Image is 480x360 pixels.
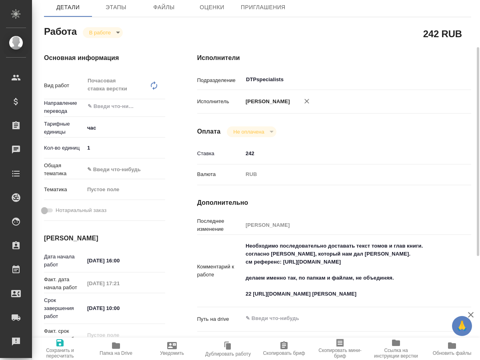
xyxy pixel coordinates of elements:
[227,126,276,137] div: В работе
[298,92,316,110] button: Удалить исполнителя
[197,198,471,208] h4: Дополнительно
[87,29,113,36] button: В работе
[423,27,462,40] h2: 242 RUB
[433,350,472,356] span: Обновить файлы
[263,350,305,356] span: Скопировать бриф
[197,53,471,63] h4: Исполнители
[312,338,368,360] button: Скопировать мини-бриф
[84,329,154,341] input: Пустое поле
[84,278,154,289] input: Пустое поле
[197,217,243,233] p: Последнее изменение
[49,2,87,12] span: Детали
[84,163,165,176] div: ✎ Введи что-нибудь
[197,98,243,106] p: Исполнитель
[44,53,165,63] h4: Основная информация
[373,348,419,359] span: Ссылка на инструкции верстки
[197,263,243,279] p: Комментарий к работе
[256,338,312,360] button: Скопировать бриф
[205,351,251,357] span: Дублировать работу
[32,338,88,360] button: Сохранить и пересчитать
[243,148,448,159] input: ✎ Введи что-нибудь
[197,150,243,158] p: Ставка
[87,186,156,194] div: Пустое поле
[161,106,162,107] button: Open
[197,315,243,323] p: Путь на drive
[317,348,363,359] span: Скопировать мини-бриф
[84,302,154,314] input: ✎ Введи что-нибудь
[84,121,165,135] div: час
[44,120,84,136] p: Тарифные единицы
[231,128,266,135] button: Не оплачена
[84,183,165,196] div: Пустое поле
[97,2,135,12] span: Этапы
[452,316,472,336] button: 🙏
[243,98,290,106] p: [PERSON_NAME]
[44,234,165,243] h4: [PERSON_NAME]
[37,348,83,359] span: Сохранить и пересчитать
[84,142,165,154] input: ✎ Введи что-нибудь
[241,2,286,12] span: Приглашения
[197,127,221,136] h4: Оплата
[424,338,480,360] button: Обновить файлы
[44,296,84,320] p: Срок завершения работ
[144,338,200,360] button: Уведомить
[197,170,243,178] p: Валюта
[44,82,84,90] p: Вид работ
[100,350,132,356] span: Папка на Drive
[44,276,84,292] p: Факт. дата начала работ
[56,206,106,214] span: Нотариальный заказ
[87,166,156,174] div: ✎ Введи что-нибудь
[44,144,84,152] p: Кол-во единиц
[455,318,469,334] span: 🙏
[243,239,448,301] textarea: Необходимо последовательно доставать текст томов и глав книги. согласно [PERSON_NAME], который на...
[193,2,231,12] span: Оценки
[44,186,84,194] p: Тематика
[197,76,243,84] p: Подразделение
[87,102,136,111] input: ✎ Введи что-нибудь
[243,219,448,231] input: Пустое поле
[44,253,84,269] p: Дата начала работ
[44,99,84,115] p: Направление перевода
[83,27,123,38] div: В работе
[44,162,84,178] p: Общая тематика
[145,2,183,12] span: Файлы
[84,255,154,266] input: ✎ Введи что-нибудь
[243,168,448,181] div: RUB
[444,79,446,80] button: Open
[44,24,77,38] h2: Работа
[200,338,256,360] button: Дублировать работу
[368,338,424,360] button: Ссылка на инструкции верстки
[160,350,184,356] span: Уведомить
[88,338,144,360] button: Папка на Drive
[44,327,84,343] p: Факт. срок заверш. работ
